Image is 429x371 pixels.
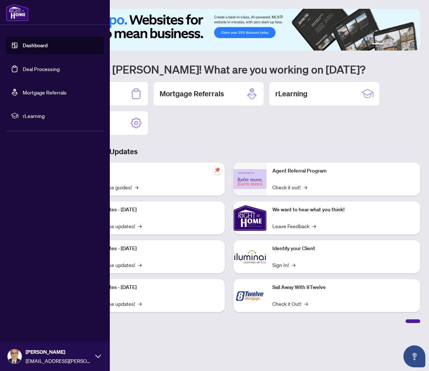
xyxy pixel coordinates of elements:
[292,261,295,269] span: →
[312,222,316,230] span: →
[398,43,401,46] button: 4
[23,89,67,96] a: Mortgage Referrals
[26,357,92,365] span: [EMAIL_ADDRESS][PERSON_NAME][DOMAIN_NAME]
[138,222,142,230] span: →
[77,206,219,214] p: Platform Updates - [DATE]
[272,167,414,175] p: Agent Referral Program
[38,62,420,76] h1: Welcome back [PERSON_NAME]! What are you working on [DATE]?
[77,245,219,253] p: Platform Updates - [DATE]
[23,112,99,120] span: rLearning
[234,169,266,189] img: Agent Referral Program
[392,43,395,46] button: 3
[372,43,384,46] button: 1
[234,279,266,312] img: Sail Away With 8Twelve
[272,222,316,230] a: Leave Feedback→
[272,206,414,214] p: We want to hear what you think!
[272,300,308,308] a: Check it Out!→
[138,300,142,308] span: →
[38,9,420,51] img: Slide 0
[23,66,60,72] a: Deal Processing
[272,183,307,191] a: Check it out!→
[272,261,295,269] a: Sign In!→
[275,89,307,99] h2: rLearning
[23,42,48,49] a: Dashboard
[138,261,142,269] span: →
[303,183,307,191] span: →
[410,43,413,46] button: 6
[272,283,414,292] p: Sail Away With 8Twelve
[272,245,414,253] p: Identify your Client
[403,345,425,367] button: Open asap
[26,348,92,356] span: [PERSON_NAME]
[38,146,420,157] h3: Brokerage & Industry Updates
[234,201,266,234] img: We want to hear what you think!
[77,283,219,292] p: Platform Updates - [DATE]
[135,183,138,191] span: →
[6,4,29,21] img: logo
[77,167,219,175] p: Self-Help
[160,89,224,99] h2: Mortgage Referrals
[304,300,308,308] span: →
[387,43,389,46] button: 2
[8,349,22,363] img: Profile Icon
[404,43,407,46] button: 5
[213,166,222,174] span: pushpin
[234,240,266,273] img: Identify your Client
